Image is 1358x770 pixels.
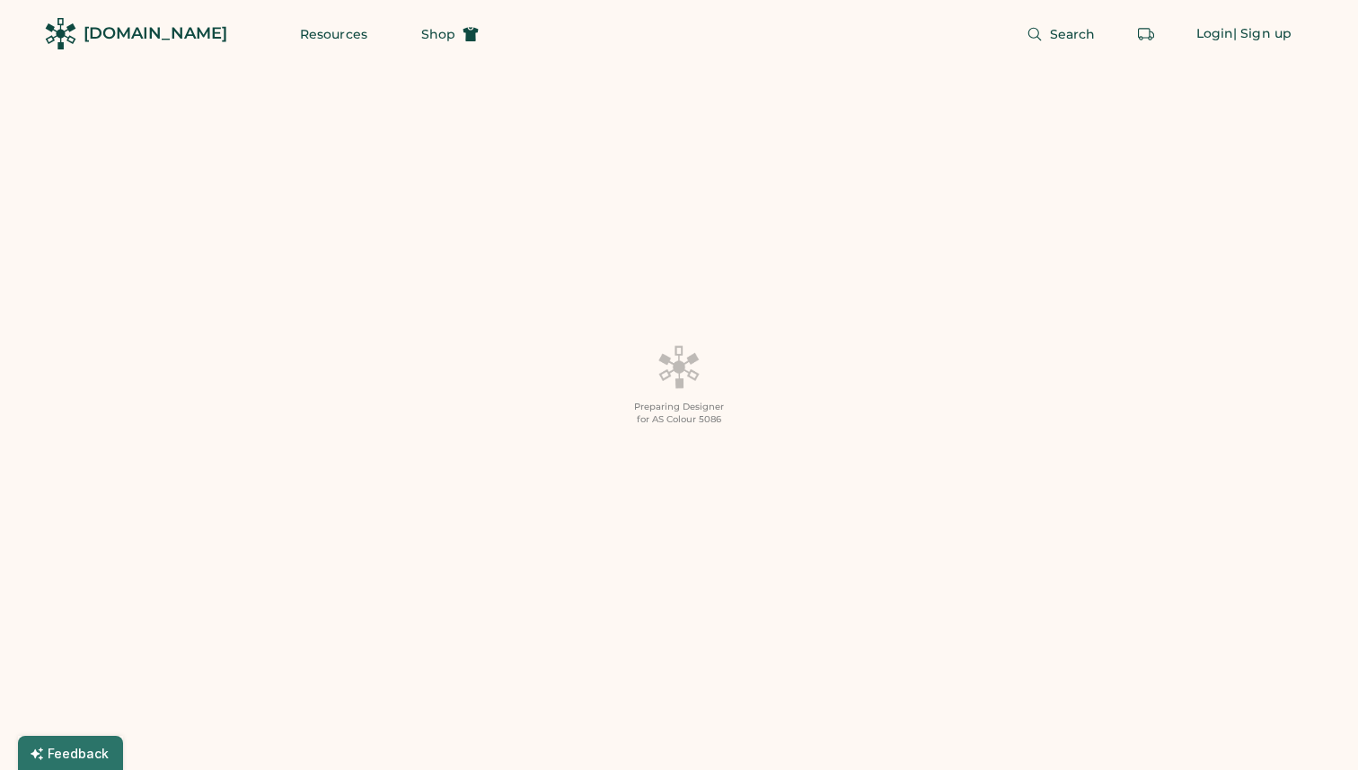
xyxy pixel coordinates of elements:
button: Search [1005,16,1117,52]
iframe: Front Chat [1273,689,1350,766]
img: Platens-Black-Loader-Spin-rich%20black.webp [657,344,701,389]
button: Shop [400,16,500,52]
div: Login [1196,25,1234,43]
button: Resources [278,16,389,52]
span: Search [1050,28,1096,40]
span: Shop [421,28,455,40]
button: Retrieve an order [1128,16,1164,52]
div: Preparing Designer for AS Colour 5086 [634,401,724,426]
div: | Sign up [1233,25,1292,43]
img: Rendered Logo - Screens [45,18,76,49]
div: [DOMAIN_NAME] [84,22,227,45]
